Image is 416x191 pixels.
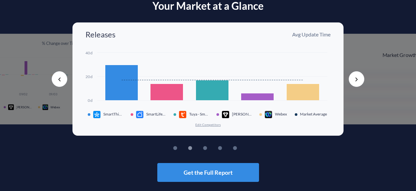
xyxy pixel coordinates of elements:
[88,98,92,103] text: 0d
[85,30,115,39] h3: Releases
[198,146,202,150] button: 2
[213,146,217,150] button: 3
[184,170,233,175] span: Get the Full Report
[8,104,16,110] div: app
[292,31,331,38] p: Avg Update Time
[8,104,14,110] img: app icon
[136,111,144,118] img: app icon
[349,71,364,87] button: Next
[50,105,60,109] span: Webex
[265,111,272,118] img: app icon
[222,111,232,118] div: app
[93,111,103,118] div: app
[93,111,101,118] img: app icon
[19,92,28,96] text: 09/02
[232,112,252,116] span: [PERSON_NAME] — For your Tesla
[228,146,232,150] button: 4
[85,50,92,55] text: 40d
[146,112,166,116] span: SmartLife - Smart Living
[222,111,229,118] img: app icon
[49,92,58,96] text: 09/03
[42,104,50,110] div: app
[275,112,287,116] span: Webex
[85,74,92,79] text: 20d
[195,122,221,127] button: Edit Competitors
[42,104,48,110] img: app icon
[189,112,209,116] span: Tuya - Smart Life,Smart Living
[103,112,123,116] span: SmartThings
[300,112,329,116] span: Market Average
[183,146,187,150] button: 1
[179,111,187,118] img: app icon
[243,146,247,150] button: 5
[16,105,32,109] span: [PERSON_NAME] — For your Tesla
[52,71,67,87] button: Previous
[157,163,259,182] button: Get the Full Report
[179,111,189,118] div: app
[42,41,78,47] p: % Change over Time
[265,111,275,118] div: app
[136,111,146,118] div: app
